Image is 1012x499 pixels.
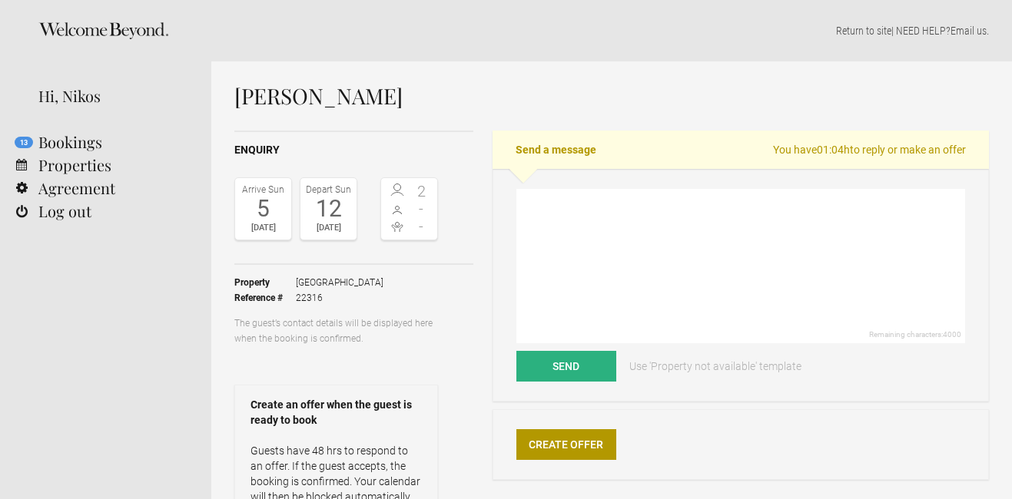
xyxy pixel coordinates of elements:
div: Arrive Sun [239,182,287,197]
div: 12 [304,197,353,220]
div: [DATE] [304,220,353,236]
h1: [PERSON_NAME] [234,84,989,107]
span: You have to reply or make an offer [773,142,966,157]
div: [DATE] [239,220,287,236]
flynt-notification-badge: 13 [15,137,33,148]
span: - [410,219,434,234]
strong: Property [234,275,296,290]
div: Depart Sun [304,182,353,197]
span: 2 [410,183,434,199]
p: | NEED HELP? . [234,23,989,38]
a: Use 'Property not available' template [619,351,812,382]
button: Send [516,351,616,382]
a: Email us [951,25,987,37]
span: 22316 [296,290,383,306]
strong: Reference # [234,290,296,306]
span: - [410,201,434,216]
div: 5 [239,197,287,220]
div: Hi, Nikos [38,84,188,107]
flynt-countdown: 01:04h [817,144,850,156]
span: [GEOGRAPHIC_DATA] [296,275,383,290]
h2: Enquiry [234,142,473,158]
a: Create Offer [516,429,616,460]
a: Return to site [836,25,891,37]
h2: Send a message [493,131,989,169]
strong: Create an offer when the guest is ready to book [251,397,422,428]
p: The guest’s contact details will be displayed here when the booking is confirmed. [234,316,438,346]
